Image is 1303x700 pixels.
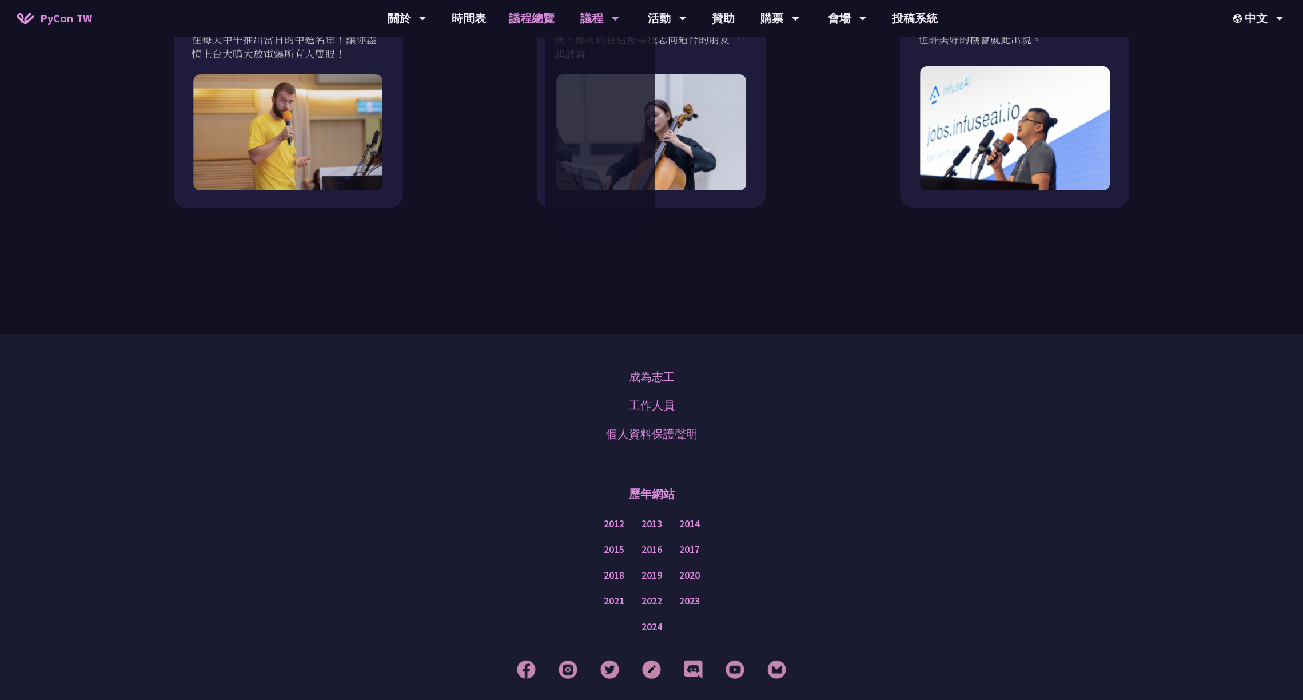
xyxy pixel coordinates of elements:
a: 成為志工 [629,368,675,385]
a: 2024 [641,620,662,634]
a: 工作人員 [629,397,675,414]
img: Discord Footer Icon [684,660,703,679]
a: 2021 [604,594,624,608]
a: 2017 [679,543,700,557]
img: Instagram Footer Icon [559,660,577,679]
span: PyCon TW [40,10,92,27]
img: Email Footer Icon [767,660,786,679]
img: Home icon of PyCon TW 2025 [17,13,34,24]
img: Lightning Talk [193,74,383,190]
a: 2022 [641,594,662,608]
a: 2015 [604,543,624,557]
a: 2014 [679,517,700,531]
a: 2023 [679,594,700,608]
a: 2019 [641,568,662,583]
a: 2013 [641,517,662,531]
img: Facebook Footer Icon [517,660,536,679]
a: PyCon TW [6,4,103,33]
img: Job Fair [920,66,1110,191]
a: 2016 [641,543,662,557]
img: Twitter Footer Icon [600,660,619,679]
p: 歷年網站 [629,477,675,511]
a: 2012 [604,517,624,531]
img: Blog Footer Icon [642,660,661,679]
img: Locale Icon [1233,14,1245,23]
a: 2018 [604,568,624,583]
a: 2020 [679,568,700,583]
a: 個人資料保護聲明 [606,425,698,443]
img: YouTube Footer Icon [726,660,744,679]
